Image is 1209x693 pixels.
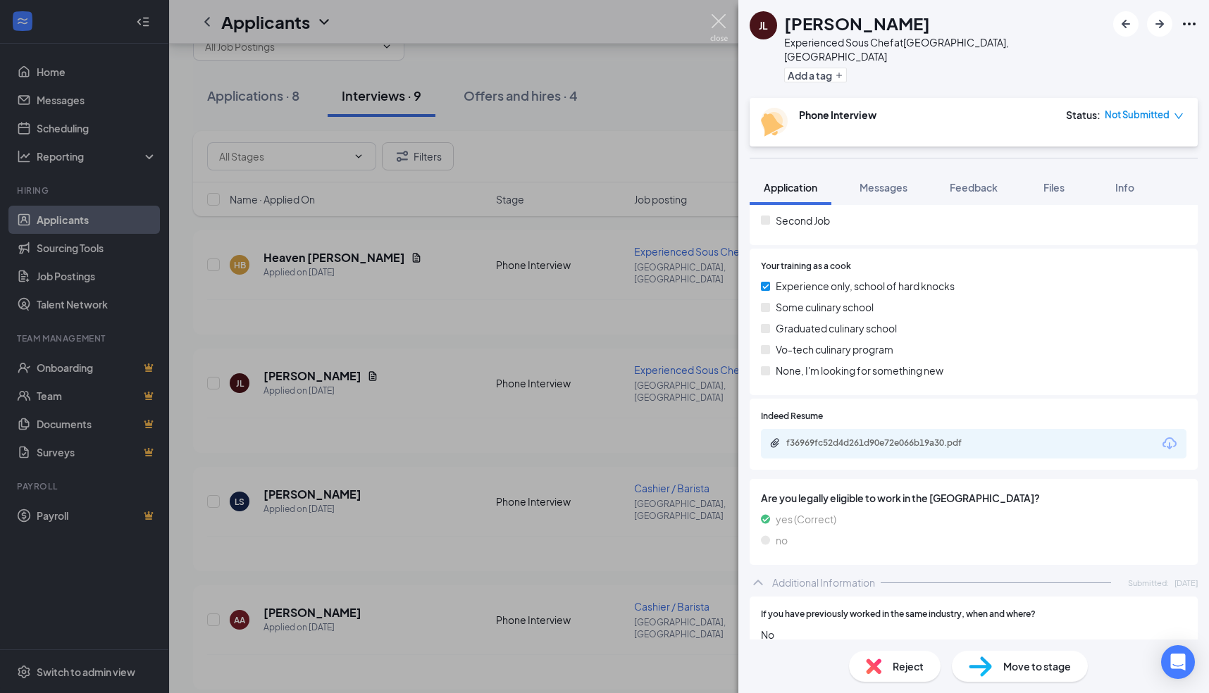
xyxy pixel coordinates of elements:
svg: ChevronUp [750,574,767,591]
span: Vo-tech culinary program [776,342,893,357]
span: If you have previously worked in the same industry, when and where? [761,608,1036,621]
svg: ArrowLeftNew [1117,15,1134,32]
span: Move to stage [1003,658,1071,674]
span: Application [764,181,817,194]
span: no [776,532,788,548]
a: Paperclipf36969fc52d4d261d90e72e066b19a30.pdf [769,437,998,451]
span: No [761,627,1186,642]
span: down [1174,111,1184,121]
div: Experienced Sous Chef at [GEOGRAPHIC_DATA], [GEOGRAPHIC_DATA] [784,35,1106,63]
svg: Paperclip [769,437,781,449]
span: Second Job [776,213,830,228]
span: Feedback [950,181,998,194]
span: Files [1043,181,1065,194]
button: ArrowLeftNew [1113,11,1139,37]
span: Some culinary school [776,299,874,315]
button: ArrowRight [1147,11,1172,37]
button: PlusAdd a tag [784,68,847,82]
span: Your training as a cook [761,260,851,273]
b: Phone Interview [799,108,876,121]
div: Status : [1066,108,1100,122]
span: Submitted: [1128,577,1169,589]
div: Additional Information [772,575,875,589]
span: Not Submitted [1105,108,1170,122]
span: [DATE] [1174,577,1198,589]
span: Graduated culinary school [776,320,897,336]
svg: Ellipses [1181,15,1198,32]
svg: Download [1161,435,1178,452]
h1: [PERSON_NAME] [784,11,930,35]
div: Open Intercom Messenger [1161,645,1195,679]
div: JL [759,18,768,32]
span: Experience only, school of hard knocks [776,278,955,294]
svg: ArrowRight [1151,15,1168,32]
span: Indeed Resume [761,410,823,423]
span: Messages [860,181,907,194]
span: yes (Correct) [776,511,836,527]
span: Info [1115,181,1134,194]
svg: Plus [835,71,843,80]
span: Reject [893,658,924,674]
span: None, I'm looking for something new [776,363,943,378]
span: Are you legally eligible to work in the [GEOGRAPHIC_DATA]? [761,490,1186,506]
div: f36969fc52d4d261d90e72e066b19a30.pdf [786,437,984,449]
